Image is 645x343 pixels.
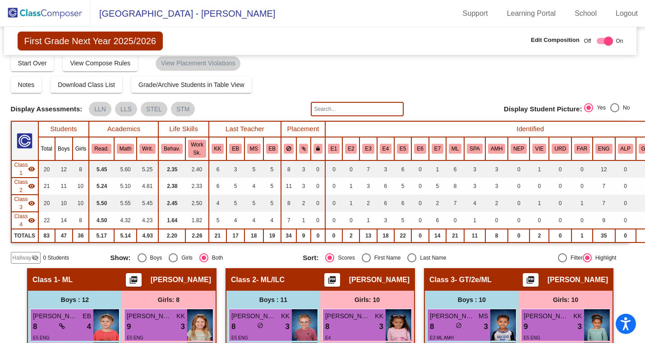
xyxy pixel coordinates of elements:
td: 5 [394,212,411,229]
mat-icon: picture_as_pdf [327,275,337,288]
span: Class 2 [14,178,28,194]
td: 0 [549,212,571,229]
td: 83 [38,229,55,242]
button: KK [212,144,224,154]
td: Nuria Maldonado-Hernandez - GT/2e/ML [11,195,38,212]
td: 10 [73,195,89,212]
td: 0 [530,212,549,229]
th: Gifted and Talented (Identified- ALP) [615,137,636,160]
td: 3 [226,160,244,178]
td: 2.38 [158,178,185,195]
div: Boys : 10 [425,291,519,309]
td: 5 [226,178,244,195]
th: Total [38,137,55,160]
th: Erica Barillari [226,137,244,160]
td: 0 [508,212,530,229]
a: Logout [608,6,645,21]
td: 5 [263,178,281,195]
span: Class 3 [14,195,28,211]
span: Class 3 [429,275,455,284]
mat-radio-group: Select an option [111,253,296,262]
td: 0 [311,160,325,178]
td: 34 [281,229,296,242]
button: ML [449,144,461,154]
mat-icon: visibility [28,183,35,190]
td: 0 [571,178,593,195]
th: Home Language - Farsi, Eastern [571,137,593,160]
span: Hallway [13,254,32,262]
span: [PERSON_NAME] [349,275,410,284]
td: 5.45 [137,195,158,212]
td: 2 [485,195,508,212]
td: 0 [549,178,571,195]
td: 0 [508,160,530,178]
td: 4.23 [137,212,158,229]
td: 47 [55,229,73,242]
td: 0 [325,229,342,242]
td: 7 [359,160,377,178]
input: Search... [311,102,404,116]
th: Erica Baird [263,137,281,160]
td: 7 [281,212,296,229]
div: Boys : 11 [226,291,320,309]
span: Off [584,37,591,45]
td: 0 [342,160,359,178]
td: 2 [429,195,446,212]
span: Display Student Picture: [504,105,582,113]
td: 14 [55,212,73,229]
span: - ML/ILC [256,275,285,284]
div: Girls: 10 [519,291,613,309]
button: ENG [595,144,613,154]
td: Laura Peters - ILC [11,212,38,229]
td: 4 [244,178,263,195]
td: 8 [73,160,89,178]
mat-chip: STM [171,102,195,116]
button: AMH [488,144,505,154]
th: Multi-Racial [429,137,446,160]
button: Print Students Details [324,273,340,287]
button: Download Class List [51,77,122,93]
th: Native Hawaiian or Other Pacific Islander [411,137,428,160]
td: 21 [209,229,227,242]
td: 0 [446,212,464,229]
th: Home Language - Urdu [549,137,571,160]
td: 1 [342,178,359,195]
button: FAR [574,144,590,154]
th: American Indian or Alaska Native [325,137,342,160]
td: 0 [411,160,428,178]
span: KK [176,311,185,321]
td: 0 [615,229,636,242]
div: Girls: 10 [320,291,414,309]
td: 5 [263,160,281,178]
td: 1 [342,195,359,212]
td: 2 [530,229,549,242]
td: 6 [377,195,394,212]
td: 5 [244,195,263,212]
td: 2 [359,195,377,212]
td: 0 [615,178,636,195]
td: 3 [485,178,508,195]
mat-icon: picture_as_pdf [128,275,139,288]
td: 0 [411,195,428,212]
td: 5.60 [114,160,137,178]
button: E4 [380,144,392,154]
div: Yes [593,104,606,112]
td: 0 [325,212,342,229]
td: 12 [55,160,73,178]
button: Print Students Details [126,273,142,287]
td: 8 [73,212,89,229]
td: 0 [342,212,359,229]
td: 21 [446,229,464,242]
span: KK [375,311,383,321]
div: Last Name [416,254,446,262]
span: Start Over [18,59,47,67]
td: Raquel Turner - ML [11,160,38,178]
td: 1 [359,212,377,229]
td: 0 [508,178,530,195]
button: Notes [11,77,42,93]
th: Kelley Kerns [209,137,227,160]
span: On [616,37,623,45]
td: 0 [311,229,325,242]
td: 21 [38,178,55,195]
td: 2.50 [185,195,208,212]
